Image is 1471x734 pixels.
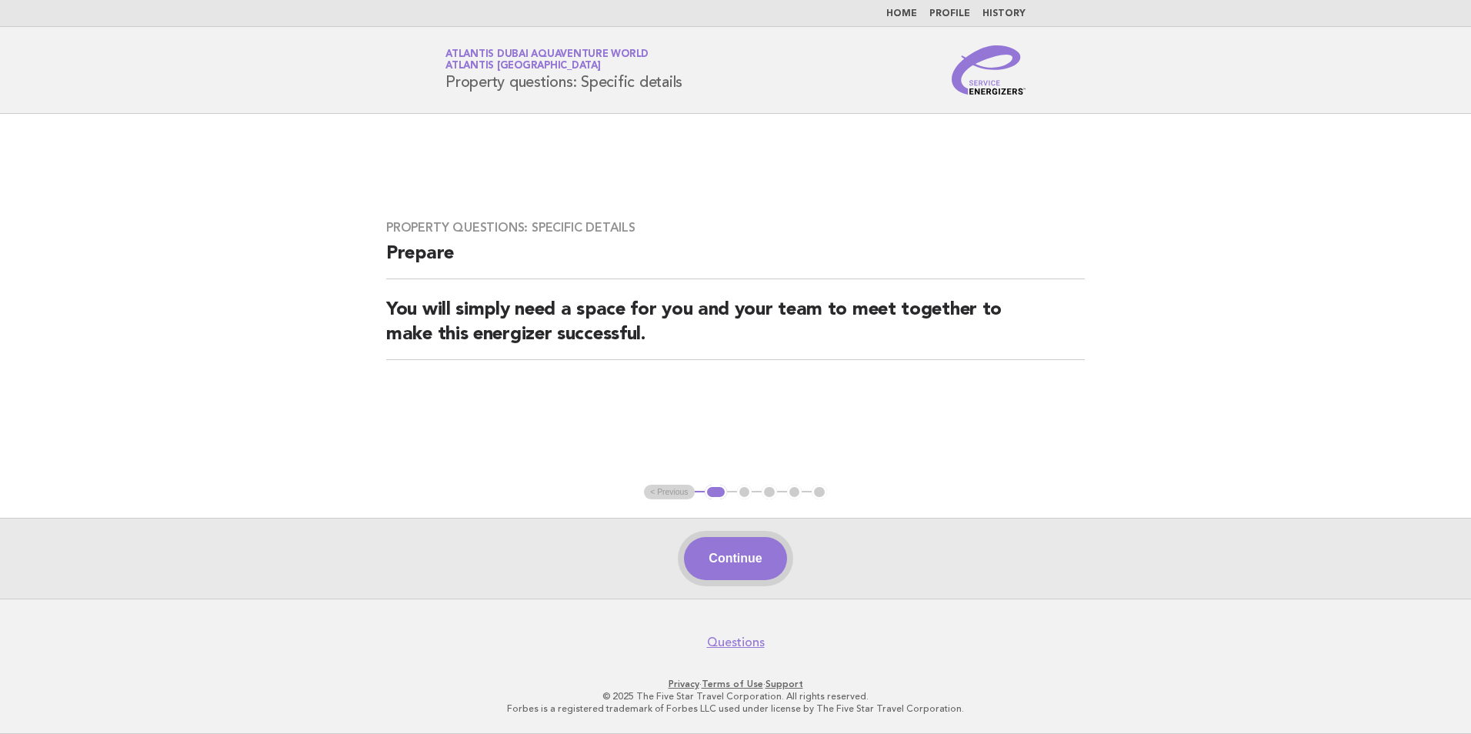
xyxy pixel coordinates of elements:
[702,679,763,689] a: Terms of Use
[445,50,682,90] h1: Property questions: Specific details
[766,679,803,689] a: Support
[265,702,1206,715] p: Forbes is a registered trademark of Forbes LLC used under license by The Five Star Travel Corpora...
[707,635,765,650] a: Questions
[386,220,1085,235] h3: Property questions: Specific details
[386,242,1085,279] h2: Prepare
[929,9,970,18] a: Profile
[952,45,1026,95] img: Service Energizers
[265,690,1206,702] p: © 2025 The Five Star Travel Corporation. All rights reserved.
[445,49,649,71] a: Atlantis Dubai Aquaventure WorldAtlantis [GEOGRAPHIC_DATA]
[669,679,699,689] a: Privacy
[684,537,786,580] button: Continue
[265,678,1206,690] p: · ·
[886,9,917,18] a: Home
[445,62,601,72] span: Atlantis [GEOGRAPHIC_DATA]
[705,485,727,500] button: 1
[386,298,1085,360] h2: You will simply need a space for you and your team to meet together to make this energizer succes...
[982,9,1026,18] a: History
